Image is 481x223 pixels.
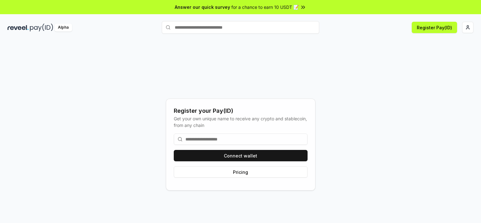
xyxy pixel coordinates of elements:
[231,4,299,10] span: for a chance to earn 10 USDT 📝
[174,115,308,129] div: Get your own unique name to receive any crypto and stablecoin, from any chain
[174,150,308,161] button: Connect wallet
[8,24,29,31] img: reveel_dark
[54,24,72,31] div: Alpha
[174,166,308,178] button: Pricing
[174,106,308,115] div: Register your Pay(ID)
[412,22,457,33] button: Register Pay(ID)
[175,4,230,10] span: Answer our quick survey
[30,24,53,31] img: pay_id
